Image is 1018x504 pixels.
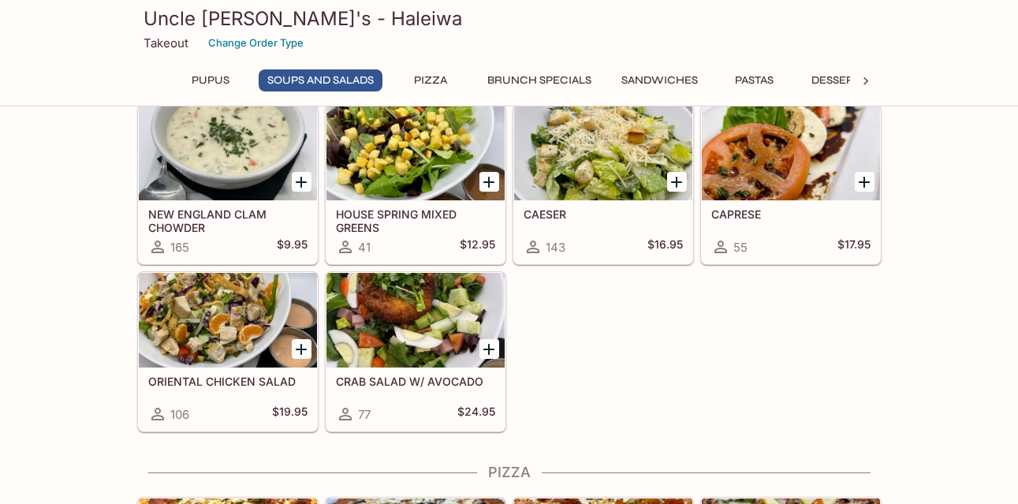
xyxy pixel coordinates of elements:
button: Add HOUSE SPRING MIXED GREENS [479,172,499,192]
button: Soups and Salads [259,69,382,91]
span: 106 [170,407,189,422]
a: ORIENTAL CHICKEN SALAD106$19.95 [138,272,318,431]
h5: HOUSE SPRING MIXED GREENS [336,207,495,233]
div: CAPRESE [702,106,880,200]
button: Add NEW ENGLAND CLAM CHOWDER [292,172,311,192]
div: CAESER [514,106,692,200]
h5: NEW ENGLAND CLAM CHOWDER [148,207,308,233]
button: Brunch Specials [479,69,600,91]
button: Add CAPRESE [855,172,874,192]
div: HOUSE SPRING MIXED GREENS [326,106,505,200]
span: 165 [170,240,189,255]
a: CRAB SALAD W/ AVOCADO77$24.95 [326,272,505,431]
button: Add ORIENTAL CHICKEN SALAD [292,339,311,359]
h5: ORIENTAL CHICKEN SALAD [148,375,308,388]
h5: CAESER [524,207,683,221]
button: Add CAESER [667,172,687,192]
span: 41 [358,240,371,255]
h5: $16.95 [647,237,683,256]
button: Change Order Type [201,31,311,55]
h5: $12.95 [460,237,495,256]
p: Takeout [144,35,188,50]
button: Desserts [803,69,875,91]
div: ORIENTAL CHICKEN SALAD [139,273,317,368]
a: NEW ENGLAND CLAM CHOWDER165$9.95 [138,105,318,264]
h5: CAPRESE [711,207,871,221]
a: CAPRESE55$17.95 [701,105,881,264]
button: Add CRAB SALAD W/ AVOCADO [479,339,499,359]
h5: $9.95 [277,237,308,256]
a: HOUSE SPRING MIXED GREENS41$12.95 [326,105,505,264]
span: 77 [358,407,371,422]
button: Pastas [719,69,790,91]
h4: Pizza [137,464,882,481]
h3: Uncle [PERSON_NAME]'s - Haleiwa [144,6,875,31]
span: 143 [546,240,565,255]
a: CAESER143$16.95 [513,105,693,264]
button: Sandwiches [613,69,707,91]
h5: $19.95 [272,405,308,424]
div: CRAB SALAD W/ AVOCADO [326,273,505,368]
h5: $24.95 [457,405,495,424]
button: Pizza [395,69,466,91]
button: Pupus [175,69,246,91]
span: 55 [733,240,748,255]
h5: $17.95 [837,237,871,256]
div: NEW ENGLAND CLAM CHOWDER [139,106,317,200]
h5: CRAB SALAD W/ AVOCADO [336,375,495,388]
